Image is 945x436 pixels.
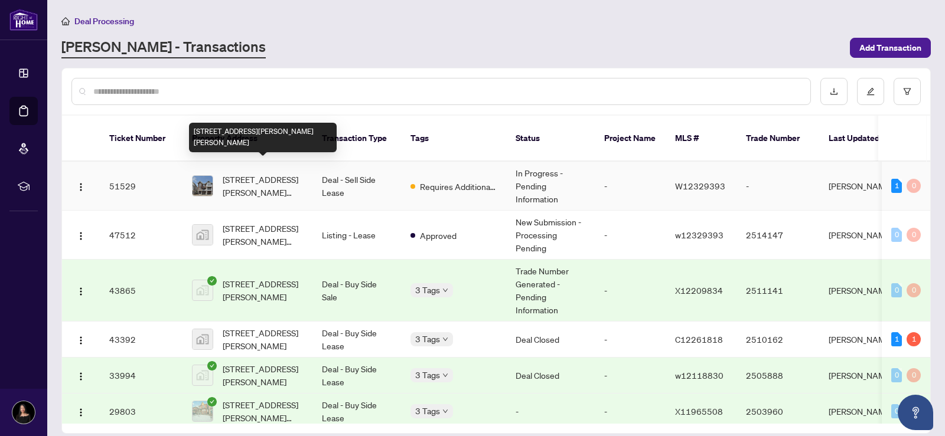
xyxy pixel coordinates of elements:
[737,322,819,358] td: 2510162
[737,358,819,394] td: 2505888
[442,287,448,293] span: down
[820,78,848,105] button: download
[819,394,908,430] td: [PERSON_NAME]
[207,276,217,286] span: check-circle
[819,322,908,358] td: [PERSON_NAME]
[100,162,183,211] td: 51529
[675,181,725,191] span: W12329393
[907,179,921,193] div: 0
[61,17,70,25] span: home
[12,401,35,424] img: Profile Icon
[71,176,90,195] button: Logo
[675,370,724,381] span: w12118830
[506,260,595,322] td: Trade Number Generated - Pending Information
[76,372,86,381] img: Logo
[891,228,902,242] div: 0
[420,180,497,193] span: Requires Additional Docs
[675,334,723,345] span: C12261818
[207,397,217,407] span: check-circle
[100,116,183,162] th: Ticket Number
[595,322,666,358] td: -
[737,394,819,430] td: 2503960
[76,287,86,296] img: Logo
[675,230,724,240] span: w12329393
[666,116,737,162] th: MLS #
[100,260,183,322] td: 43865
[506,358,595,394] td: Deal Closed
[819,211,908,260] td: [PERSON_NAME]
[223,277,303,303] span: [STREET_ADDRESS][PERSON_NAME]
[506,116,595,162] th: Status
[223,398,303,424] span: [STREET_ADDRESS][PERSON_NAME][PERSON_NAME]
[850,38,931,58] button: Add Transaction
[830,87,838,96] span: download
[907,332,921,346] div: 1
[819,116,908,162] th: Last Updated By
[420,229,457,242] span: Approved
[907,368,921,382] div: 0
[415,283,440,297] span: 3 Tags
[675,406,723,417] span: X11965508
[193,329,213,349] img: thumbnail-img
[193,365,213,385] img: thumbnail-img
[891,404,902,418] div: 0
[859,38,921,57] span: Add Transaction
[401,116,506,162] th: Tags
[595,260,666,322] td: -
[506,394,595,430] td: -
[898,395,933,430] button: Open asap
[415,368,440,382] span: 3 Tags
[595,358,666,394] td: -
[71,402,90,421] button: Logo
[312,162,401,211] td: Deal - Sell Side Lease
[819,260,908,322] td: [PERSON_NAME]
[506,322,595,358] td: Deal Closed
[442,408,448,414] span: down
[442,372,448,378] span: down
[76,336,86,345] img: Logo
[506,211,595,260] td: New Submission - Processing Pending
[857,78,884,105] button: edit
[9,9,38,31] img: logo
[866,87,875,96] span: edit
[595,394,666,430] td: -
[71,225,90,244] button: Logo
[595,162,666,211] td: -
[223,362,303,388] span: [STREET_ADDRESS][PERSON_NAME]
[891,332,902,346] div: 1
[183,116,312,162] th: Property Address
[907,283,921,297] div: 0
[76,182,86,192] img: Logo
[737,162,819,211] td: -
[100,358,183,394] td: 33994
[737,211,819,260] td: 2514147
[312,358,401,394] td: Deal - Buy Side Lease
[312,322,401,358] td: Deal - Buy Side Lease
[71,281,90,300] button: Logo
[894,78,921,105] button: filter
[506,162,595,211] td: In Progress - Pending Information
[595,116,666,162] th: Project Name
[76,231,86,241] img: Logo
[312,116,401,162] th: Transaction Type
[675,285,723,296] span: X12209834
[207,361,217,371] span: check-circle
[312,211,401,260] td: Listing - Lease
[891,283,902,297] div: 0
[100,211,183,260] td: 47512
[442,336,448,342] span: down
[71,366,90,385] button: Logo
[193,280,213,300] img: thumbnail-img
[819,358,908,394] td: [PERSON_NAME]
[74,16,134,27] span: Deal Processing
[193,225,213,245] img: thumbnail-img
[100,394,183,430] td: 29803
[595,211,666,260] td: -
[737,260,819,322] td: 2511141
[415,332,440,346] span: 3 Tags
[223,222,303,248] span: [STREET_ADDRESS][PERSON_NAME][PERSON_NAME]
[312,394,401,430] td: Deal - Buy Side Lease
[61,37,266,58] a: [PERSON_NAME] - Transactions
[193,176,213,196] img: thumbnail-img
[71,330,90,349] button: Logo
